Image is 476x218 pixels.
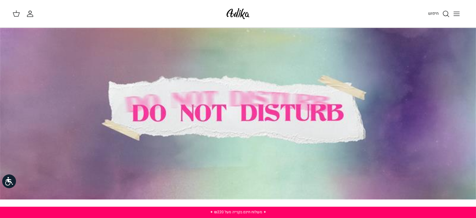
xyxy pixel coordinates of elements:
[210,209,266,215] a: ✦ משלוח חינם בקנייה מעל ₪220 ✦
[428,10,439,16] span: חיפוש
[428,10,450,18] a: חיפוש
[26,10,36,18] a: החשבון שלי
[450,7,463,21] button: Toggle menu
[225,6,251,21] img: Adika IL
